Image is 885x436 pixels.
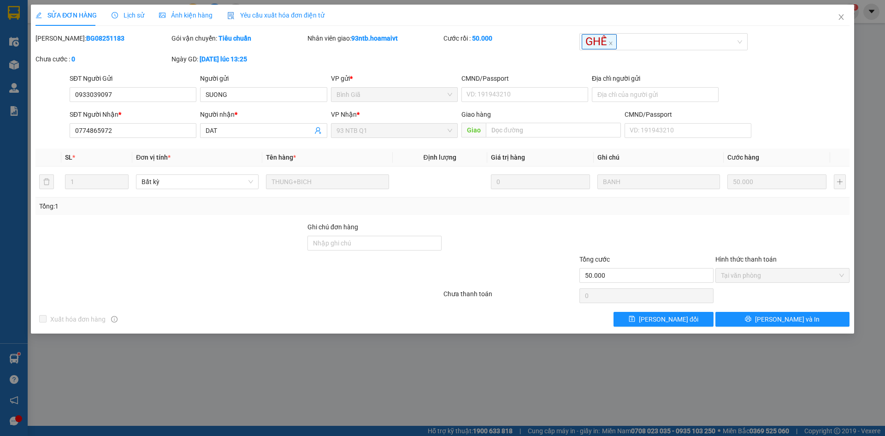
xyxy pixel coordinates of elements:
[70,109,196,119] div: SĐT Người Nhận
[579,256,610,263] span: Tổng cước
[336,88,452,102] span: Bình Giã
[592,73,719,84] div: Địa chỉ người gửi
[331,73,458,84] div: VP gửi
[838,13,845,21] span: close
[461,73,588,84] div: CMND/Passport
[112,12,144,19] span: Lịch sử
[47,314,109,324] span: Xuất hóa đơn hàng
[597,174,720,189] input: Ghi Chú
[727,154,759,161] span: Cước hàng
[200,109,327,119] div: Người nhận
[171,33,306,43] div: Gói vận chuyển:
[227,12,235,19] img: icon
[472,35,492,42] b: 50.000
[639,314,698,324] span: [PERSON_NAME] đổi
[35,12,42,18] span: edit
[625,109,751,119] div: CMND/Passport
[307,33,442,43] div: Nhân viên giao:
[491,174,590,189] input: 0
[834,174,846,189] button: plus
[715,312,850,327] button: printer[PERSON_NAME] và In
[218,35,251,42] b: Tiêu chuẩn
[86,35,124,42] b: BG08251183
[314,127,322,134] span: user-add
[171,54,306,64] div: Ngày GD:
[35,12,97,19] span: SỬA ĐƠN HÀNG
[721,269,844,282] span: Tại văn phòng
[112,12,118,18] span: clock-circle
[266,174,389,189] input: VD: Bàn, Ghế
[755,314,820,324] span: [PERSON_NAME] và In
[331,111,357,118] span: VP Nhận
[486,123,621,137] input: Dọc đường
[307,223,358,231] label: Ghi chú đơn hàng
[491,154,525,161] span: Giá trị hàng
[266,154,296,161] span: Tên hàng
[592,87,719,102] input: Địa chỉ của người gửi
[461,123,486,137] span: Giao
[39,201,342,211] div: Tổng: 1
[111,316,118,323] span: info-circle
[307,236,442,251] input: Ghi chú đơn hàng
[828,5,854,30] button: Close
[159,12,165,18] span: picture
[227,12,324,19] span: Yêu cầu xuất hóa đơn điện tử
[745,316,751,323] span: printer
[336,124,452,137] span: 93 NTB Q1
[65,154,72,161] span: SL
[200,73,327,84] div: Người gửi
[70,73,196,84] div: SĐT Người Gửi
[136,154,171,161] span: Đơn vị tính
[582,34,617,49] span: GHẾ
[35,33,170,43] div: [PERSON_NAME]:
[71,55,75,63] b: 0
[142,175,253,189] span: Bất kỳ
[351,35,398,42] b: 93ntb.hoamaivt
[594,149,724,167] th: Ghi chú
[614,312,714,327] button: save[PERSON_NAME] đổi
[200,55,247,63] b: [DATE] lúc 13:25
[629,316,635,323] span: save
[461,111,491,118] span: Giao hàng
[424,154,456,161] span: Định lượng
[727,174,826,189] input: 0
[159,12,212,19] span: Ảnh kiện hàng
[442,289,578,305] div: Chưa thanh toán
[443,33,578,43] div: Cước rồi :
[39,174,54,189] button: delete
[35,54,170,64] div: Chưa cước :
[608,41,613,46] span: close
[715,256,777,263] label: Hình thức thanh toán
